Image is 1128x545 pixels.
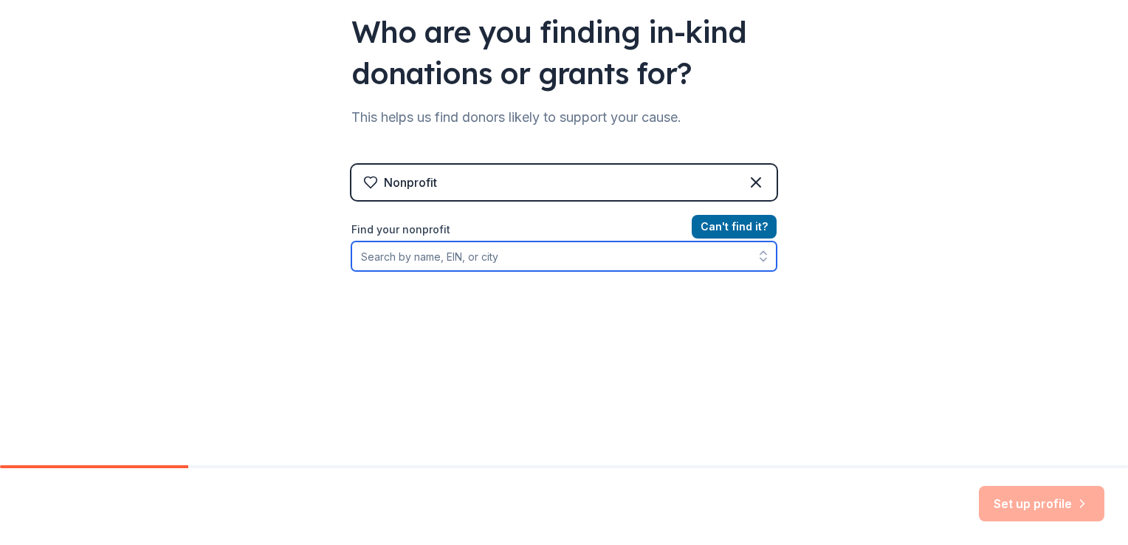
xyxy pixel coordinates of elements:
input: Search by name, EIN, or city [351,241,777,271]
div: This helps us find donors likely to support your cause. [351,106,777,129]
label: Find your nonprofit [351,221,777,239]
div: Nonprofit [384,174,437,191]
button: Can't find it? [692,215,777,239]
div: Who are you finding in-kind donations or grants for? [351,11,777,94]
